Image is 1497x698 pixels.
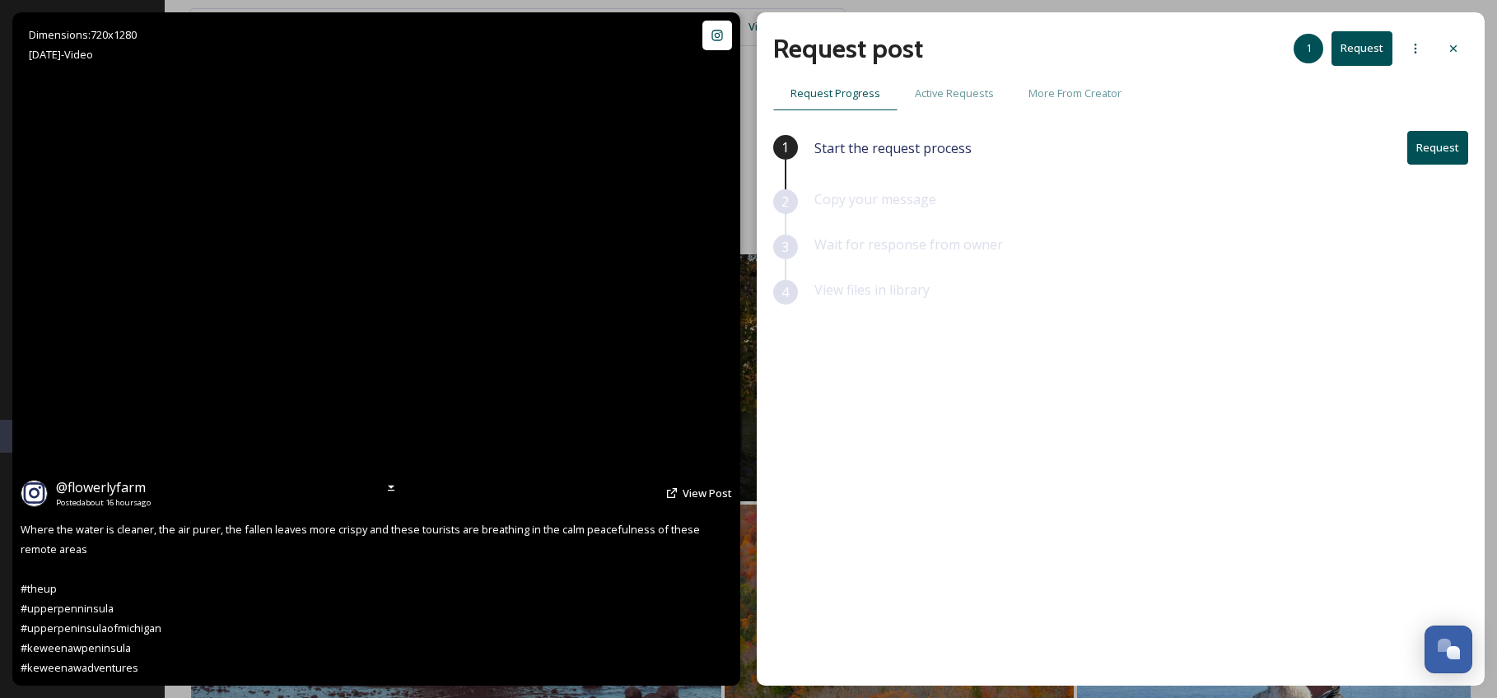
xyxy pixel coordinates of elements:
[683,486,732,501] a: View Post
[781,192,789,212] span: 2
[781,282,789,302] span: 4
[29,27,137,42] span: Dimensions: 720 x 1280
[29,47,93,62] span: [DATE] - Video
[56,497,151,509] span: Posted about 16 hours ago
[781,137,789,157] span: 1
[1028,86,1122,101] span: More From Creator
[56,477,151,497] a: @flowerlyfarm
[814,235,1003,254] span: Wait for response from owner
[21,522,702,675] span: Where the water is cleaner, the air purer, the fallen leaves more crispy and these tourists are b...
[915,86,994,101] span: Active Requests
[781,237,789,257] span: 3
[814,281,930,299] span: View files in library
[814,190,936,208] span: Copy your message
[187,12,566,686] video: Where the water is cleaner, the air purer, the fallen leaves more crispy and these tourists are b...
[814,138,972,158] span: Start the request process
[1306,40,1312,56] span: 1
[1425,626,1472,673] button: Open Chat
[1331,31,1392,65] button: Request
[773,29,923,68] h2: Request post
[1407,131,1468,165] button: Request
[790,86,880,101] span: Request Progress
[56,478,146,496] span: @ flowerlyfarm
